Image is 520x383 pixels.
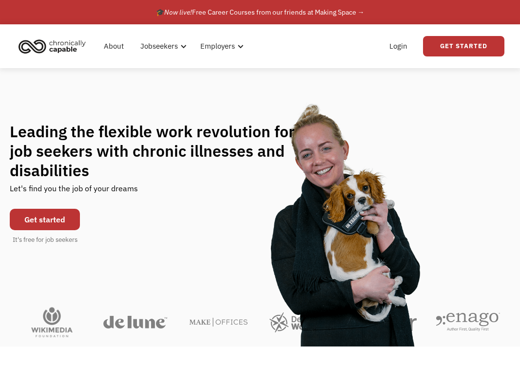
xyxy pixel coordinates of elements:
a: About [98,31,130,62]
div: Employers [194,31,247,62]
a: Get Started [423,36,504,56]
a: Login [384,31,413,62]
a: home [16,36,93,57]
div: It's free for job seekers [13,235,77,245]
div: Jobseekers [140,40,178,52]
a: Get started [10,209,80,230]
div: Let's find you the job of your dreams [10,180,138,204]
em: Now live! [164,8,192,17]
img: Chronically Capable logo [16,36,89,57]
h1: Leading the flexible work revolution for job seekers with chronic illnesses and disabilities [10,122,310,180]
div: 🎓 Free Career Courses from our friends at Making Space → [156,6,365,18]
div: Employers [200,40,235,52]
div: Jobseekers [135,31,190,62]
